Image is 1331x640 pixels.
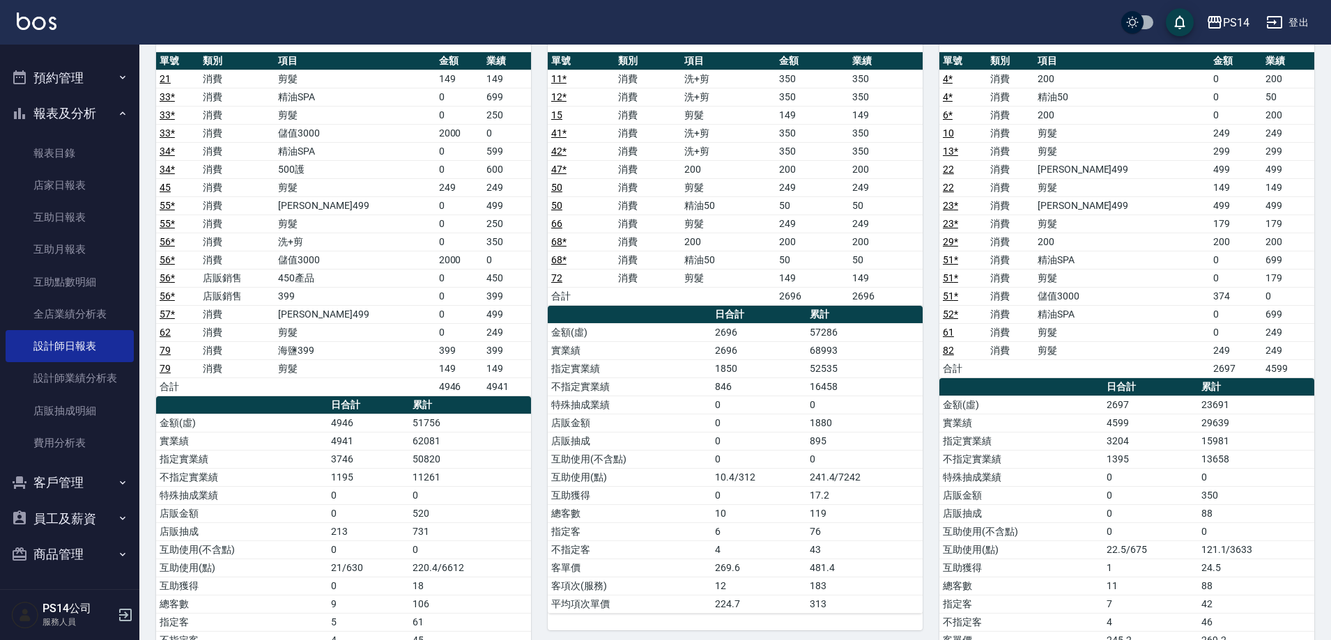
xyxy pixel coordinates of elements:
table: a dense table [156,52,531,396]
td: 249 [483,323,531,341]
button: 預約管理 [6,60,134,96]
td: 剪髮 [1034,214,1210,233]
td: 1850 [711,359,806,377]
a: 79 [160,345,171,356]
td: 消費 [199,323,275,341]
td: 350 [776,70,849,88]
td: 50 [1262,88,1314,106]
td: 剪髮 [275,359,435,377]
td: 實業績 [939,414,1103,432]
td: 消費 [987,178,1034,196]
a: 50 [551,200,562,211]
td: 消費 [615,178,682,196]
td: 149 [849,269,923,287]
td: 149 [1210,178,1262,196]
button: 員工及薪資 [6,501,134,537]
td: 消費 [615,196,682,214]
td: 179 [1210,214,1262,233]
td: 200 [681,160,776,178]
td: 剪髮 [275,106,435,124]
td: 金額(虛) [548,323,711,341]
td: 249 [776,178,849,196]
td: 249 [483,178,531,196]
a: 45 [160,182,171,193]
td: 不指定實業績 [939,450,1103,468]
td: 消費 [987,142,1034,160]
td: 0 [1262,287,1314,305]
td: 消費 [199,124,275,142]
td: 2696 [776,287,849,305]
td: 店販金額 [548,414,711,432]
td: 0 [806,396,923,414]
button: 商品管理 [6,536,134,572]
td: 200 [776,160,849,178]
td: 500護 [275,160,435,178]
td: 消費 [987,341,1034,359]
a: 店販抽成明細 [6,395,134,427]
td: 剪髮 [1034,178,1210,196]
td: 0 [806,450,923,468]
th: 日合計 [328,396,409,414]
td: 600 [483,160,531,178]
td: 149 [1262,178,1314,196]
td: 179 [1262,214,1314,233]
td: 消費 [199,106,275,124]
a: 72 [551,272,562,283]
td: 剪髮 [1034,341,1210,359]
td: 249 [1210,124,1262,142]
td: 2696 [711,341,806,359]
td: [PERSON_NAME]499 [1034,196,1210,214]
td: 洗+剪 [681,124,776,142]
td: 儲值3000 [275,251,435,269]
th: 單號 [548,52,615,70]
td: 消費 [615,106,682,124]
td: 消費 [199,178,275,196]
table: a dense table [548,306,923,614]
a: 設計師日報表 [6,330,134,362]
td: 249 [1262,341,1314,359]
td: 499 [1262,160,1314,178]
td: 51756 [409,414,531,432]
a: 66 [551,218,562,229]
td: 消費 [615,142,682,160]
td: 2697 [1210,359,1262,377]
td: 洗+剪 [681,142,776,160]
td: 450產品 [275,269,435,287]
td: 0 [436,142,484,160]
th: 類別 [615,52,682,70]
td: 350 [483,233,531,251]
td: 250 [483,106,531,124]
td: 消費 [987,214,1034,233]
td: 消費 [987,233,1034,251]
td: 200 [849,160,923,178]
td: 399 [436,341,484,359]
td: 消費 [615,160,682,178]
th: 金額 [436,52,484,70]
td: 0 [436,88,484,106]
td: 179 [1262,269,1314,287]
td: 2696 [849,287,923,305]
td: 149 [776,106,849,124]
td: 4599 [1262,359,1314,377]
td: 剪髮 [681,269,776,287]
td: 699 [1262,251,1314,269]
td: 0 [711,450,806,468]
th: 業績 [1262,52,1314,70]
td: 249 [1262,323,1314,341]
a: 21 [160,73,171,84]
td: 0 [436,160,484,178]
td: 50820 [409,450,531,468]
td: 0 [711,396,806,414]
td: 149 [776,269,849,287]
td: 0 [436,214,484,233]
td: 精油SPA [275,88,435,106]
td: 精油50 [1034,88,1210,106]
td: 儲值3000 [1034,287,1210,305]
img: Logo [17,13,56,30]
td: 16458 [806,377,923,396]
td: 299 [1262,142,1314,160]
button: 報表及分析 [6,95,134,132]
td: 消費 [199,359,275,377]
td: 399 [275,287,435,305]
a: 61 [943,327,954,338]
